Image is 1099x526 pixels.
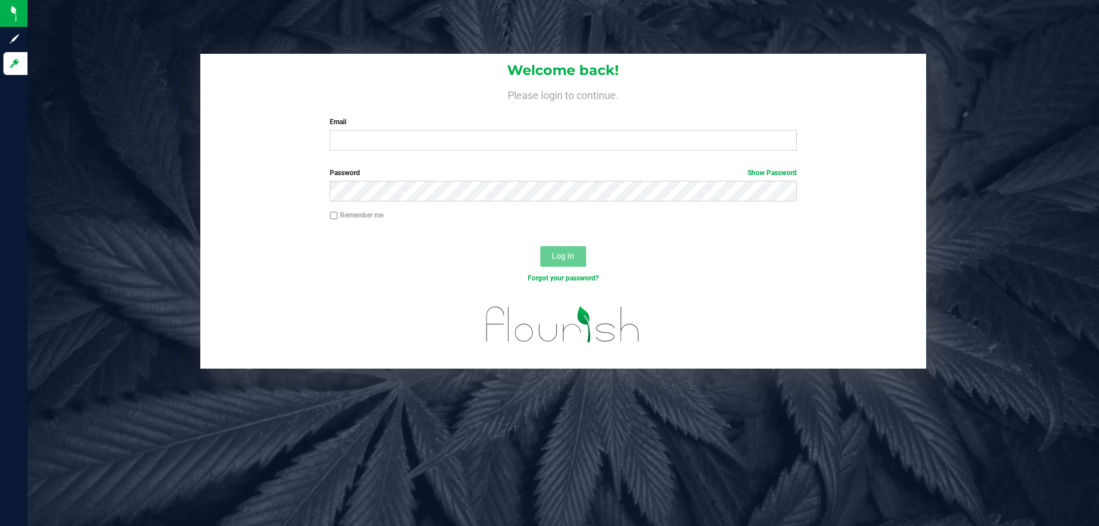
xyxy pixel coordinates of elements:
[552,251,574,260] span: Log In
[540,246,586,267] button: Log In
[472,295,654,354] img: flourish_logo.svg
[528,274,599,282] a: Forgot your password?
[330,212,338,220] input: Remember me
[330,210,384,220] label: Remember me
[748,169,797,177] a: Show Password
[200,63,926,78] h1: Welcome back!
[200,87,926,101] h4: Please login to continue.
[330,117,796,127] label: Email
[330,169,360,177] span: Password
[9,58,20,69] inline-svg: Log in
[9,33,20,45] inline-svg: Sign up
